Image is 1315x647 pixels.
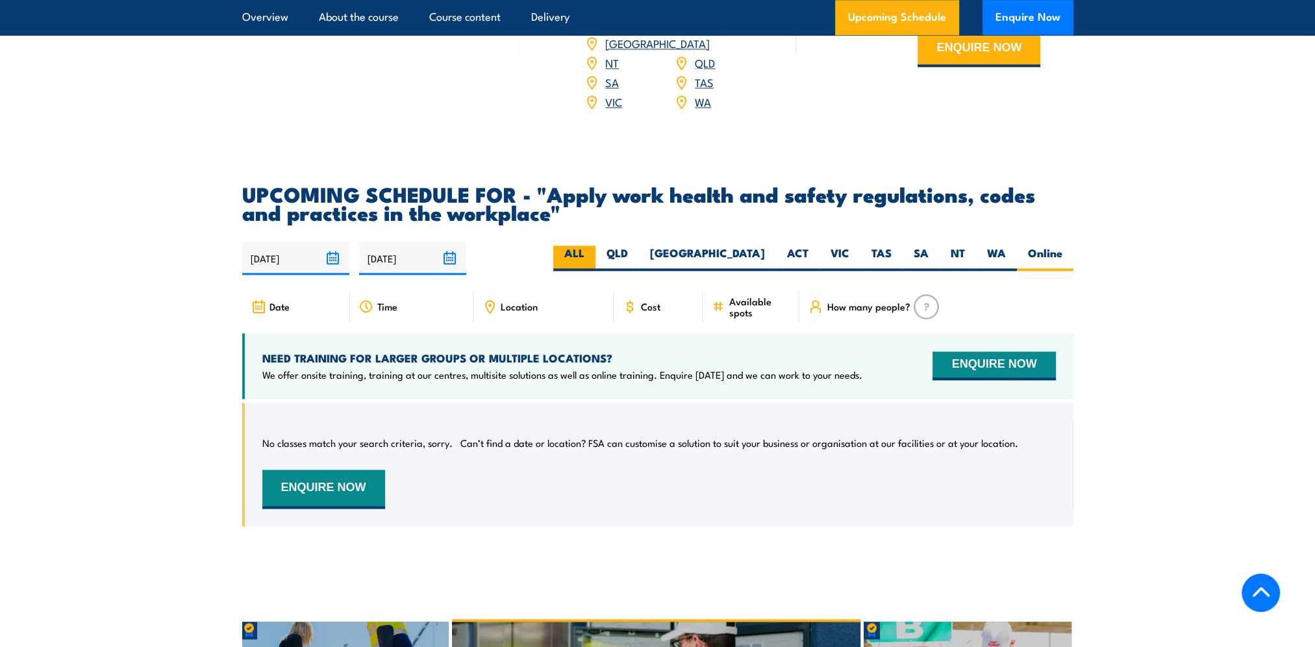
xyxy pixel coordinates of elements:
[933,351,1055,380] button: ENQUIRE NOW
[553,246,595,271] label: ALL
[605,35,710,51] a: [GEOGRAPHIC_DATA]
[695,55,715,70] a: QLD
[639,246,776,271] label: [GEOGRAPHIC_DATA]
[377,301,397,312] span: Time
[695,94,711,109] a: WA
[605,74,619,90] a: SA
[262,368,862,381] p: We offer onsite training, training at our centres, multisite solutions as well as online training...
[976,246,1017,271] label: WA
[262,351,862,365] h4: NEED TRAINING FOR LARGER GROUPS OR MULTIPLE LOCATIONS?
[695,74,714,90] a: TAS
[940,246,976,271] label: NT
[918,32,1040,67] button: ENQUIRE NOW
[903,246,940,271] label: SA
[641,301,660,312] span: Cost
[242,242,349,275] input: From date
[595,246,639,271] label: QLD
[242,184,1073,221] h2: UPCOMING SCHEDULE FOR - "Apply work health and safety regulations, codes and practices in the wor...
[262,437,453,450] p: No classes match your search criteria, sorry.
[1017,246,1073,271] label: Online
[605,55,619,70] a: NT
[269,301,290,312] span: Date
[820,246,860,271] label: VIC
[460,437,1018,450] p: Can’t find a date or location? FSA can customise a solution to suit your business or organisation...
[262,470,385,509] button: ENQUIRE NOW
[827,301,910,312] span: How many people?
[729,296,790,318] span: Available spots
[359,242,466,275] input: To date
[776,246,820,271] label: ACT
[605,94,622,109] a: VIC
[860,246,903,271] label: TAS
[501,301,538,312] span: Location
